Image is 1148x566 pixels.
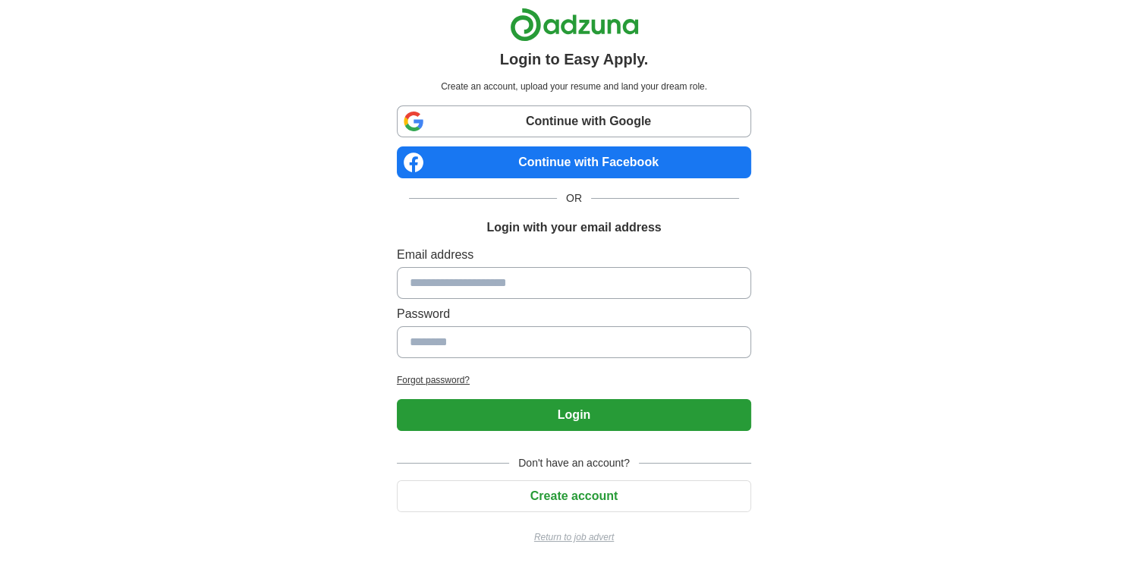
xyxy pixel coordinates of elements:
label: Password [397,305,751,323]
h1: Login with your email address [486,219,661,237]
a: Continue with Facebook [397,146,751,178]
h1: Login to Easy Apply. [500,48,649,71]
p: Create an account, upload your resume and land your dream role. [400,80,748,93]
span: OR [557,190,591,206]
label: Email address [397,246,751,264]
a: Forgot password? [397,373,751,387]
a: Create account [397,489,751,502]
span: Don't have an account? [509,455,639,471]
a: Continue with Google [397,105,751,137]
button: Create account [397,480,751,512]
button: Login [397,399,751,431]
img: Adzuna logo [510,8,639,42]
a: Return to job advert [397,530,751,544]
